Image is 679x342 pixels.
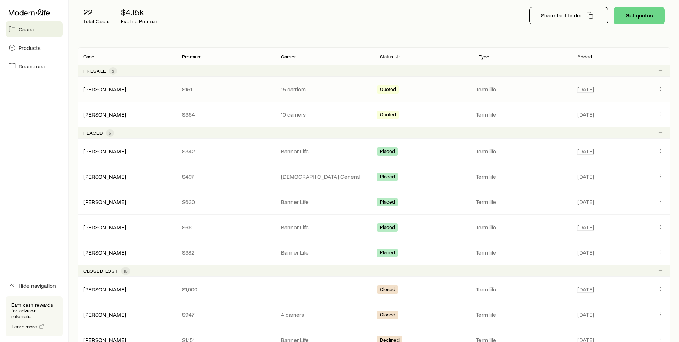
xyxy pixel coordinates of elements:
[281,311,368,318] p: 4 carriers
[19,63,45,70] span: Resources
[577,249,594,256] span: [DATE]
[380,286,396,294] span: Closed
[124,268,128,274] span: 15
[577,148,594,155] span: [DATE]
[476,86,569,93] p: Term life
[182,198,269,205] p: $630
[19,282,56,289] span: Hide navigation
[6,278,63,293] button: Hide navigation
[380,148,395,156] span: Placed
[83,198,126,206] div: [PERSON_NAME]
[83,7,109,17] p: 22
[476,198,569,205] p: Term life
[83,19,109,24] p: Total Cases
[281,286,368,293] p: —
[19,26,34,33] span: Cases
[476,311,569,318] p: Term life
[380,224,395,232] span: Placed
[577,311,594,318] span: [DATE]
[83,198,126,205] a: [PERSON_NAME]
[83,111,126,118] a: [PERSON_NAME]
[281,173,368,180] p: [DEMOGRAPHIC_DATA] General
[476,286,569,293] p: Term life
[476,148,569,155] p: Term life
[380,174,395,181] span: Placed
[83,224,126,231] div: [PERSON_NAME]
[83,311,126,318] div: [PERSON_NAME]
[614,7,665,24] button: Get quotes
[182,249,269,256] p: $382
[182,286,269,293] p: $1,000
[83,130,103,136] p: Placed
[281,54,296,60] p: Carrier
[182,86,269,93] p: $151
[6,58,63,74] a: Resources
[83,286,126,293] div: [PERSON_NAME]
[83,311,126,318] a: [PERSON_NAME]
[83,148,126,154] a: [PERSON_NAME]
[19,44,41,51] span: Products
[380,312,396,319] span: Closed
[281,249,368,256] p: Banner Life
[83,249,126,256] a: [PERSON_NAME]
[182,111,269,118] p: $364
[577,111,594,118] span: [DATE]
[541,12,582,19] p: Share fact finder
[529,7,608,24] button: Share fact finder
[109,130,111,136] span: 5
[83,54,95,60] p: Case
[83,173,126,180] a: [PERSON_NAME]
[281,148,368,155] p: Banner Life
[281,111,368,118] p: 10 carriers
[281,224,368,231] p: Banner Life
[476,224,569,231] p: Term life
[577,224,594,231] span: [DATE]
[83,224,126,230] a: [PERSON_NAME]
[6,21,63,37] a: Cases
[380,54,393,60] p: Status
[281,86,368,93] p: 15 carriers
[83,268,118,274] p: Closed lost
[577,286,594,293] span: [DATE]
[121,19,159,24] p: Est. Life Premium
[476,111,569,118] p: Term life
[476,249,569,256] p: Term life
[182,148,269,155] p: $342
[281,198,368,205] p: Banner Life
[6,296,63,336] div: Earn cash rewards for advisor referrals.Learn more
[182,173,269,180] p: $497
[577,86,594,93] span: [DATE]
[6,40,63,56] a: Products
[12,324,37,329] span: Learn more
[476,173,569,180] p: Term life
[577,173,594,180] span: [DATE]
[380,112,396,119] span: Quoted
[380,199,395,206] span: Placed
[83,86,126,93] div: [PERSON_NAME]
[11,302,57,319] p: Earn cash rewards for advisor referrals.
[182,311,269,318] p: $947
[83,68,106,74] p: Presale
[83,148,126,155] div: [PERSON_NAME]
[577,198,594,205] span: [DATE]
[83,86,126,92] a: [PERSON_NAME]
[83,286,126,292] a: [PERSON_NAME]
[182,224,269,231] p: $66
[182,54,201,60] p: Premium
[577,54,592,60] p: Added
[380,250,395,257] span: Placed
[479,54,490,60] p: Type
[121,7,159,17] p: $4.15k
[380,86,396,94] span: Quoted
[112,68,114,74] span: 2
